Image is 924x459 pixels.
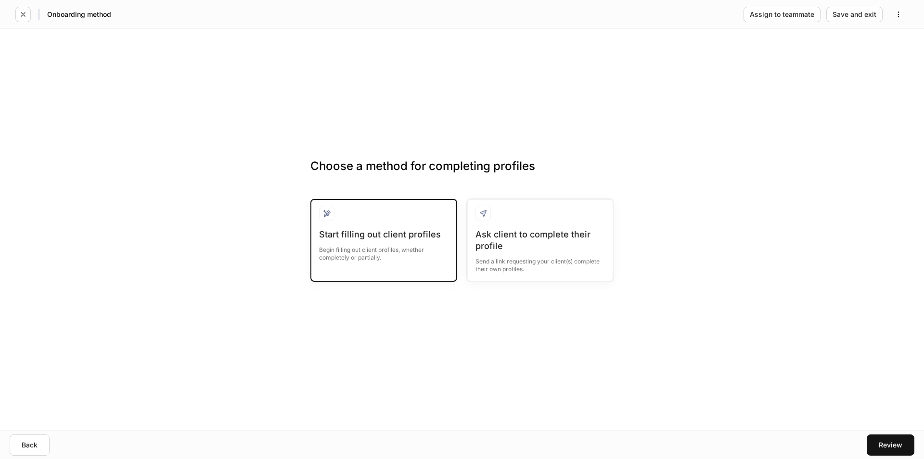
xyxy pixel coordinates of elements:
[867,434,914,456] button: Review
[10,434,50,456] button: Back
[310,158,614,189] h3: Choose a method for completing profiles
[744,7,821,22] button: Assign to teammate
[826,7,883,22] button: Save and exit
[319,229,449,240] div: Start filling out client profiles
[47,10,111,19] h5: Onboarding method
[22,442,38,448] div: Back
[475,252,605,273] div: Send a link requesting your client(s) complete their own profiles.
[833,11,876,18] div: Save and exit
[319,240,449,262] div: Begin filling out client profiles, whether completely or partially.
[475,229,605,252] div: Ask client to complete their profile
[750,11,814,18] div: Assign to teammate
[879,442,902,448] div: Review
